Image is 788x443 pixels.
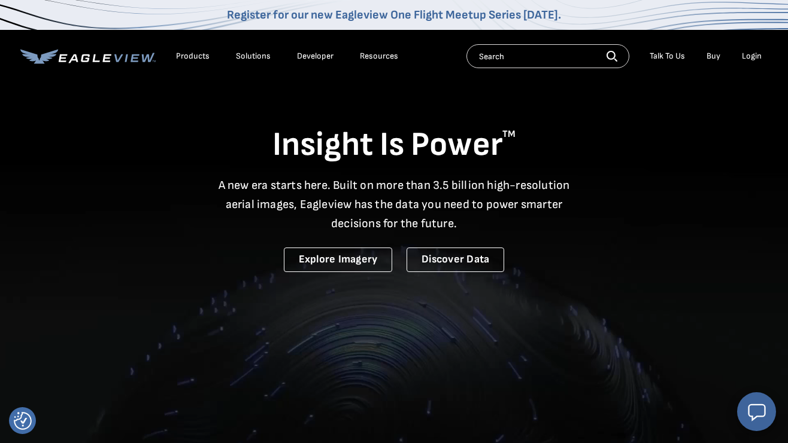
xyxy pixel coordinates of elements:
a: Explore Imagery [284,248,393,272]
div: Solutions [236,51,271,62]
div: Talk To Us [650,51,685,62]
div: Products [176,51,210,62]
input: Search [466,44,629,68]
div: Login [742,51,762,62]
img: Revisit consent button [14,412,32,430]
button: Consent Preferences [14,412,32,430]
sup: TM [502,129,516,140]
h1: Insight Is Power [20,124,768,166]
div: Resources [360,51,398,62]
button: Open chat window [737,392,776,431]
a: Register for our new Eagleview One Flight Meetup Series [DATE]. [227,8,561,22]
p: A new era starts here. Built on more than 3.5 billion high-resolution aerial images, Eagleview ha... [211,176,577,233]
a: Buy [707,51,720,62]
a: Discover Data [407,248,504,272]
a: Developer [297,51,334,62]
